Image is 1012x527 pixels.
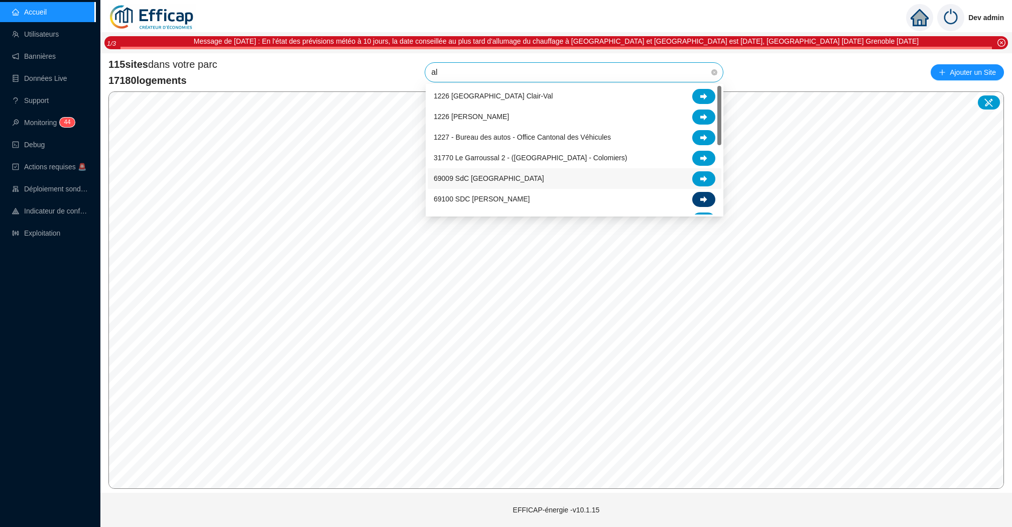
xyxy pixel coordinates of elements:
[60,118,74,127] sup: 44
[434,132,611,143] span: 1227 - Bureau des autos - Office Cantonal des Véhicules
[12,185,88,193] a: clusterDéploiement sondes
[108,57,217,71] span: dans votre parc
[107,40,116,47] i: 1 / 3
[12,163,19,170] span: check-square
[968,2,1004,34] span: Dev admin
[12,52,56,60] a: notificationBannières
[12,207,88,215] a: heat-mapIndicateur de confort
[12,119,72,127] a: monitorMonitoring44
[12,74,67,82] a: databaseDonnées Live
[513,506,600,514] span: EFFICAP-énergie - v10.1.15
[939,69,946,76] span: plus
[931,64,1004,80] button: Ajouter un Site
[12,141,45,149] a: codeDebug
[194,36,919,47] div: Message de [DATE] : En l'état des prévisions météo à 10 jours, la date conseillée au plus tard d'...
[428,86,721,107] div: 1226 Genève Clair-Val
[428,209,721,230] div: 75013 SdC Rivp Nationale
[434,194,530,204] span: 69100 SDC [PERSON_NAME]
[64,119,67,126] span: 4
[937,4,964,31] img: power
[12,8,47,16] a: homeAccueil
[67,119,71,126] span: 4
[12,229,60,237] a: slidersExploitation
[950,65,996,79] span: Ajouter un Site
[434,173,544,184] span: 69009 SdC [GEOGRAPHIC_DATA]
[997,39,1005,47] span: close-circle
[911,9,929,27] span: home
[108,59,148,70] span: 115 sites
[428,127,721,148] div: 1227 - Bureau des autos - Office Cantonal des Véhicules
[12,96,49,104] a: questionSupport
[24,163,86,171] span: Actions requises 🚨
[428,189,721,209] div: 69100 SDC Albert Thomas
[434,153,627,163] span: 31770 Le Garroussal 2 - ([GEOGRAPHIC_DATA] - Colomiers)
[428,107,721,127] div: 1226 SdC Clair-Val
[711,69,717,75] span: close-circle
[428,168,721,189] div: 69009 SdC Balmont Ouest
[109,92,1004,488] canvas: Map
[434,112,509,122] span: 1226 [PERSON_NAME]
[434,91,553,101] span: 1226 [GEOGRAPHIC_DATA] Clair-Val
[428,148,721,168] div: 31770 Le Garroussal 2 - (Toulouse - Colomiers)
[12,30,59,38] a: teamUtilisateurs
[108,73,217,87] span: 17180 logements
